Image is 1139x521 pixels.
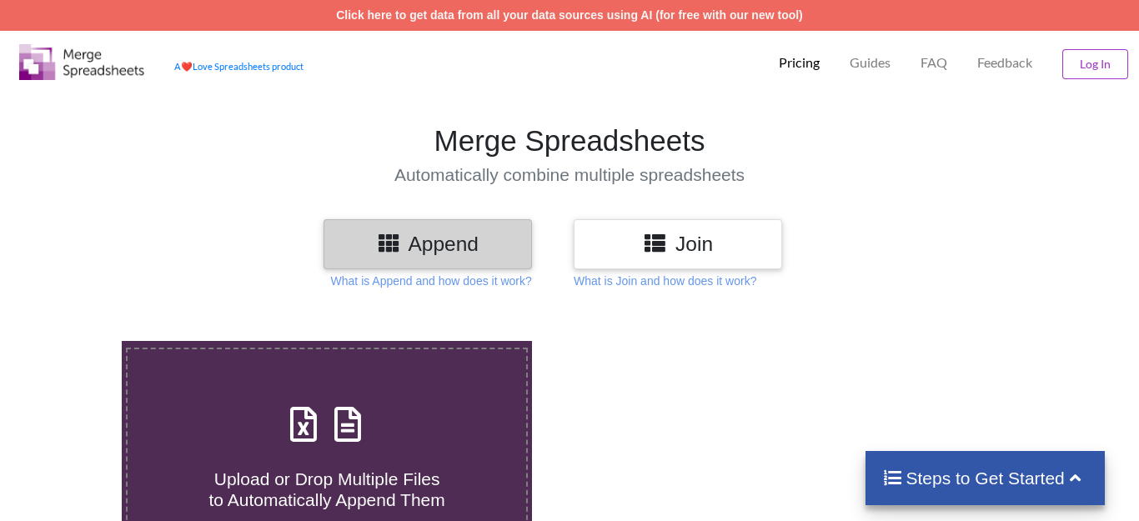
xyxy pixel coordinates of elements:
[882,468,1088,488] h4: Steps to Get Started
[209,469,445,509] span: Upload or Drop Multiple Files to Automatically Append Them
[586,232,770,256] h3: Join
[977,56,1032,69] span: Feedback
[174,61,304,72] a: AheartLove Spreadsheets product
[181,61,193,72] span: heart
[336,8,803,22] a: Click here to get data from all your data sources using AI (for free with our new tool)
[19,44,144,80] img: Logo.png
[921,54,947,72] p: FAQ
[850,54,891,72] p: Guides
[336,232,519,256] h3: Append
[331,273,532,289] p: What is Append and how does it work?
[779,54,820,72] p: Pricing
[574,273,756,289] p: What is Join and how does it work?
[1062,49,1128,79] button: Log In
